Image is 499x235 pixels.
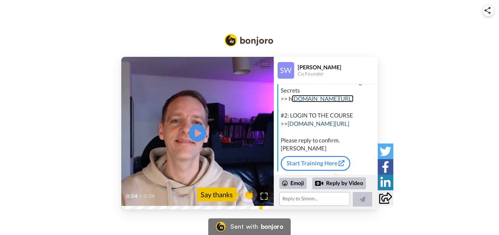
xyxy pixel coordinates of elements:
[315,179,323,188] div: Reply by Video
[279,178,307,189] div: Emoji
[298,71,377,77] div: Co Founder
[143,192,156,200] span: 0:54
[261,193,268,200] img: Full screen
[240,187,257,202] button: 👏
[292,95,353,102] a: [DOMAIN_NAME][URL]
[240,189,257,200] span: 👏
[208,218,291,235] a: Bonjoro LogoSent withbonjoro
[298,64,377,70] div: [PERSON_NAME]
[288,120,349,127] a: [DOMAIN_NAME][URL]
[484,7,491,14] img: ic_share.svg
[312,177,366,189] div: Reply by Video
[261,224,283,230] div: bonjoro
[225,34,273,46] img: Bonjoro Logo
[216,222,226,232] img: Bonjoro Logo
[310,174,341,188] img: message.svg
[230,224,258,230] div: Sent with
[197,188,236,201] div: Say thanks
[261,61,270,68] div: CC
[140,192,142,200] span: /
[274,174,378,200] div: Send [PERSON_NAME] a reply.
[278,62,294,79] img: Profile Image
[126,192,138,200] span: 0:54
[281,156,350,171] a: Start Training Here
